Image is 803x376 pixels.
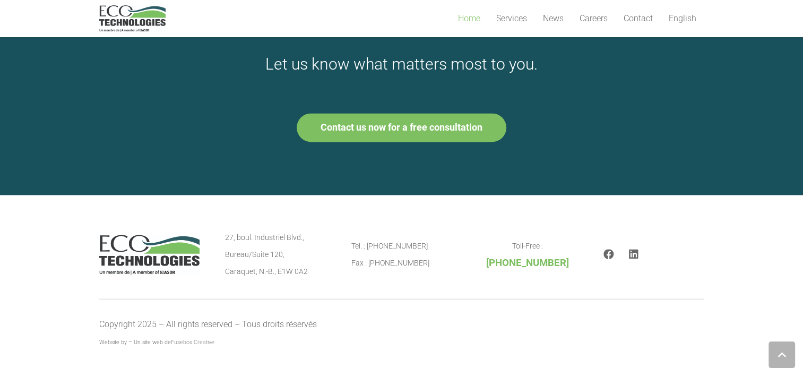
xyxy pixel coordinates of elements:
[669,13,696,23] span: English
[769,341,795,368] a: Back to top
[624,13,653,23] span: Contact
[477,237,578,272] p: Toll-Free :
[99,319,317,329] span: Copyright 2025 – All rights reserved – Tous droits réservés
[351,237,452,271] p: Tel. : [PHONE_NUMBER] Fax : [PHONE_NUMBER]
[99,339,214,346] span: Website by – Un site web de
[486,257,569,269] span: [PHONE_NUMBER]
[629,249,638,260] a: LinkedIn
[225,229,326,280] p: 27, boul. Industriel Blvd., Bureau/Suite 120, Caraquet, N.-B., E1W 0A2
[543,13,564,23] span: News
[496,13,527,23] span: Services
[580,13,608,23] span: Careers
[99,5,166,32] a: logo_EcoTech_ASDR_RGB
[603,249,614,260] a: Facebook
[297,113,506,142] a: Contact us now for a free consultation
[458,13,480,23] span: Home
[171,339,214,346] a: Fusebox Creative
